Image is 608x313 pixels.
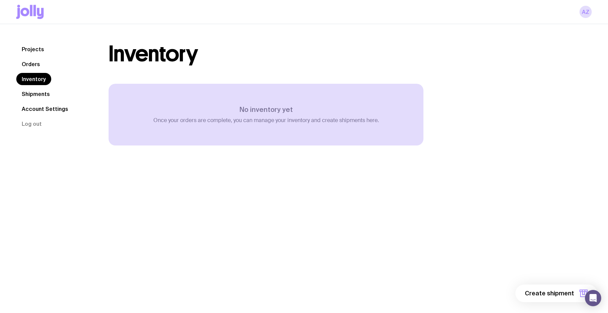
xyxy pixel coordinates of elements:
button: Log out [16,118,47,130]
a: Account Settings [16,103,74,115]
h1: Inventory [109,43,198,65]
h3: No inventory yet [153,105,379,114]
a: Projects [16,43,50,55]
a: aZ [579,6,592,18]
div: Open Intercom Messenger [585,290,601,306]
p: Once your orders are complete, you can manage your inventory and create shipments here. [153,117,379,124]
a: Inventory [16,73,51,85]
button: Create shipment [515,285,597,302]
a: Shipments [16,88,55,100]
a: Orders [16,58,45,70]
span: Create shipment [525,289,574,297]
